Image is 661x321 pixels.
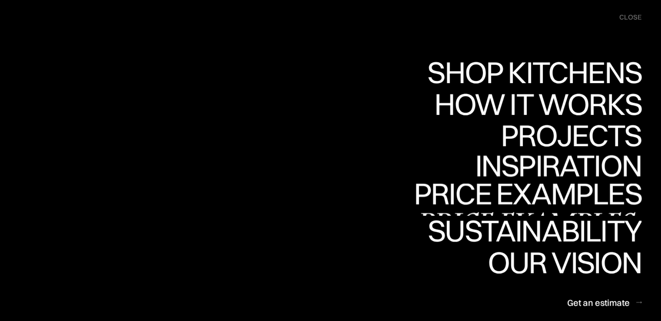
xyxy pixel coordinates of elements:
a: InspirationInspiration [463,152,641,184]
div: Shop Kitchens [423,87,641,118]
div: Inspiration [463,181,641,211]
div: Projects [501,150,641,181]
div: Shop Kitchens [423,57,641,87]
div: Inspiration [463,150,641,181]
a: How it worksHow it works [432,89,641,120]
div: Our vision [480,278,641,308]
a: SustainabilitySustainability [420,215,641,247]
div: Projects [501,120,641,150]
div: Price examples [414,209,641,239]
div: close [619,13,641,22]
div: How it works [432,119,641,150]
div: How it works [432,89,641,119]
a: Our visionOur vision [480,247,641,279]
div: Price examples [414,178,641,209]
div: Sustainability [420,246,641,276]
a: Price examplesPrice examples [414,184,641,215]
div: menu [611,9,641,26]
div: Our vision [480,247,641,278]
a: ProjectsProjects [501,120,641,152]
div: Get an estimate [567,297,630,308]
div: Sustainability [420,215,641,246]
a: Shop KitchensShop Kitchens [423,57,641,89]
a: Get an estimate [567,292,641,313]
